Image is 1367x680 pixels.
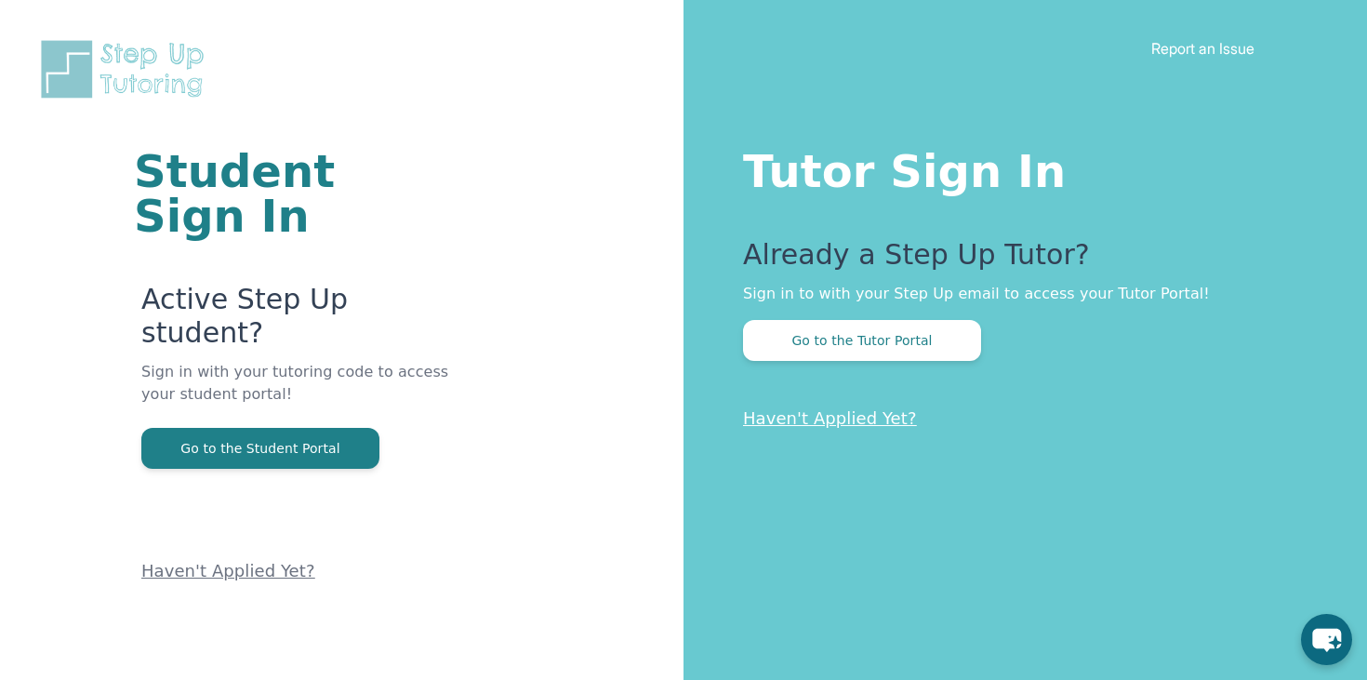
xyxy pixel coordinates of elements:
p: Already a Step Up Tutor? [743,238,1293,283]
button: Go to the Tutor Portal [743,320,981,361]
button: chat-button [1301,614,1352,665]
p: Sign in with your tutoring code to access your student portal! [141,361,460,428]
a: Report an Issue [1151,39,1254,58]
img: Step Up Tutoring horizontal logo [37,37,216,101]
a: Go to the Student Portal [141,439,379,457]
a: Haven't Applied Yet? [141,561,315,580]
a: Haven't Applied Yet? [743,408,917,428]
a: Go to the Tutor Portal [743,331,981,349]
h1: Student Sign In [134,149,460,238]
p: Active Step Up student? [141,283,460,361]
button: Go to the Student Portal [141,428,379,469]
h1: Tutor Sign In [743,141,1293,193]
p: Sign in to with your Step Up email to access your Tutor Portal! [743,283,1293,305]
